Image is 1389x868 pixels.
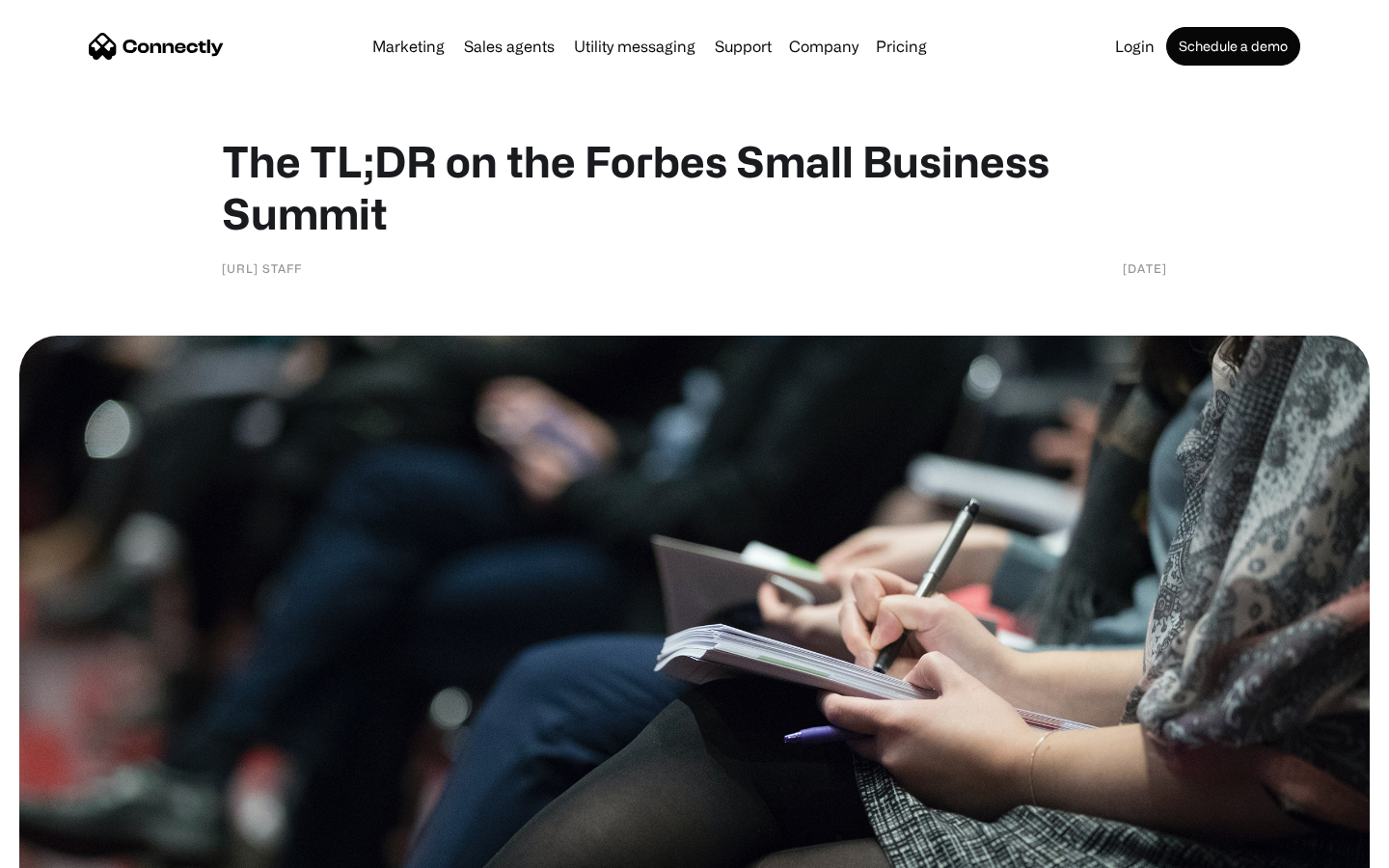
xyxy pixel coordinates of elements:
[222,135,1167,239] h1: The TL;DR on the Forbes Small Business Summit
[789,33,858,60] div: Company
[39,834,116,861] ul: Language list
[365,39,452,54] a: Marketing
[456,39,562,54] a: Sales agents
[566,39,703,54] a: Utility messaging
[1166,27,1300,66] a: Schedule a demo
[19,834,116,861] aside: Language selected: English
[1123,258,1167,278] div: [DATE]
[868,39,935,54] a: Pricing
[1107,39,1162,54] a: Login
[707,39,779,54] a: Support
[222,258,302,278] div: [URL] Staff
